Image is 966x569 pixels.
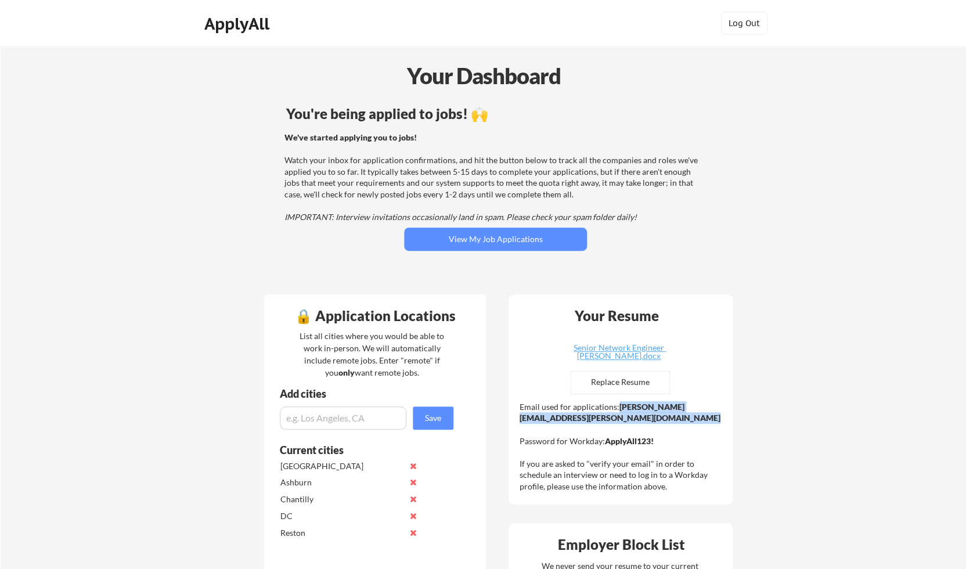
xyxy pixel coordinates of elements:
div: [GEOGRAPHIC_DATA] [280,460,403,472]
div: DC [280,510,403,522]
div: 🔒 Application Locations [267,309,483,323]
div: Employer Block List [513,538,729,552]
div: Your Resume [559,309,674,323]
button: Log Out [721,12,767,35]
div: Reston [280,527,403,539]
div: Current cities [280,445,441,455]
button: Save [413,406,453,430]
div: ApplyAll [204,14,273,34]
strong: ApplyAll123! [605,436,654,446]
div: Chantilly [280,494,403,505]
div: Watch your inbox for application confirmations, and hit the button below to track all the compani... [284,132,703,223]
div: You're being applied to jobs! 🙌 [286,107,705,121]
input: e.g. Los Angeles, CA [280,406,406,430]
div: Your Dashboard [1,59,966,92]
strong: only [338,368,355,377]
a: Senior Network Engineer [PERSON_NAME].docx [550,344,688,362]
em: IMPORTANT: Interview invitations occasionally land in spam. Please check your spam folder daily! [284,212,637,222]
strong: [PERSON_NAME][EMAIL_ADDRESS][PERSON_NAME][DOMAIN_NAME] [520,402,720,423]
button: View My Job Applications [404,228,587,251]
div: Senior Network Engineer [PERSON_NAME].docx [550,344,688,360]
strong: We've started applying you to jobs! [284,132,417,142]
div: Add cities [280,388,456,399]
div: Ashburn [280,477,403,488]
div: List all cities where you would be able to work in-person. We will automatically include remote j... [292,330,452,379]
div: Email used for applications: Password for Workday: If you are asked to "verify your email" in ord... [520,401,724,492]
